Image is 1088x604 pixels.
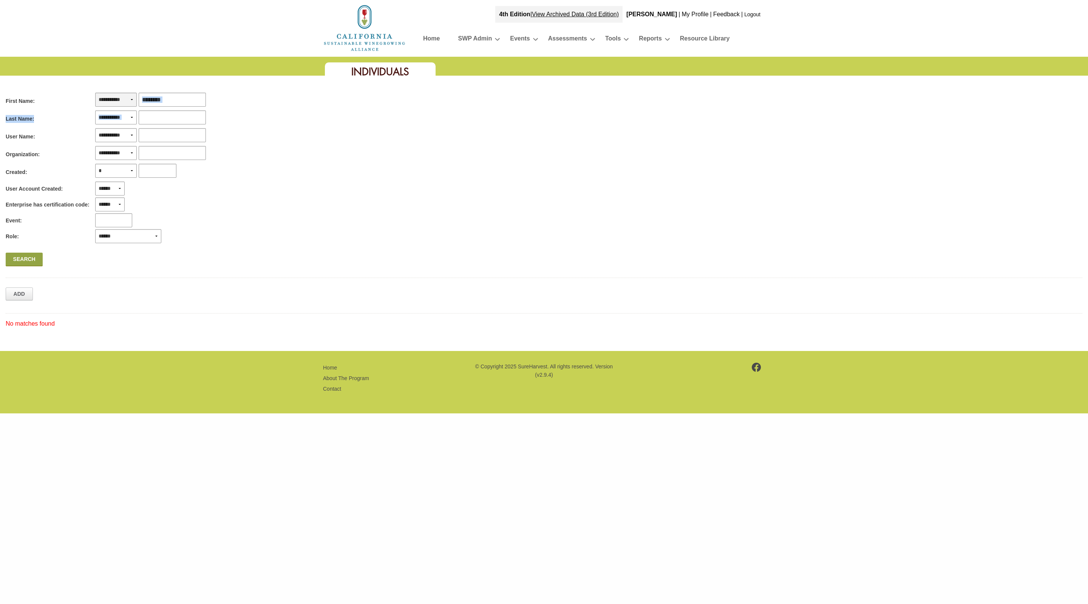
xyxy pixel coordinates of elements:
a: Add [6,287,33,300]
a: Home [423,33,440,47]
a: Resource Library [680,33,730,47]
img: logo_cswa2x.png [323,4,406,52]
span: No matches found [6,320,55,327]
a: Events [510,33,530,47]
span: Created: [6,168,27,176]
a: Home [323,365,337,371]
a: Feedback [713,11,740,17]
a: View Archived Data (3rd Edition) [532,11,619,17]
span: Role: [6,233,19,241]
div: | [495,6,623,23]
b: [PERSON_NAME] [626,11,677,17]
a: My Profile [682,11,708,17]
a: Search [6,253,43,266]
div: | [678,6,681,23]
span: Last Name: [6,115,34,123]
p: © Copyright 2025 SureHarvest. All rights reserved. Version (v2.9.4) [474,362,614,379]
span: User Account Created: [6,185,63,193]
a: About The Program [323,375,369,381]
a: Home [323,24,406,31]
img: footer-facebook.png [752,363,761,372]
span: User Name: [6,133,35,141]
a: Reports [639,33,661,47]
div: | [709,6,712,23]
a: Tools [605,33,621,47]
a: Logout [744,11,760,17]
div: | [740,6,743,23]
strong: 4th Edition [499,11,530,17]
span: Event: [6,217,22,225]
span: First Name: [6,97,35,105]
span: Organization: [6,151,40,158]
a: Assessments [548,33,587,47]
a: SWP Admin [458,33,492,47]
a: Contact [323,386,341,392]
span: Enterprise has certification code: [6,201,90,209]
span: Individuals [351,65,409,78]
